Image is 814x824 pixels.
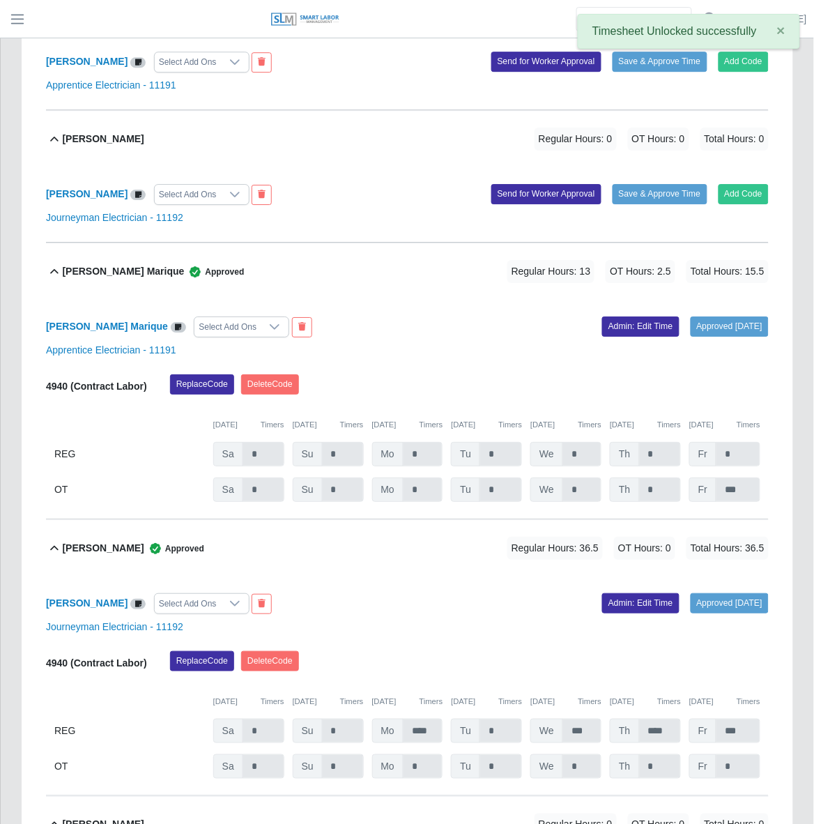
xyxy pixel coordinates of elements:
[686,537,769,560] span: Total Hours: 36.5
[610,696,681,708] div: [DATE]
[252,52,272,72] button: End Worker & Remove from the Timesheet
[578,696,601,708] button: Timers
[144,542,204,556] span: Approved
[261,696,284,708] button: Timers
[293,719,323,743] span: Su
[170,374,234,394] button: ReplaceCode
[691,316,769,336] a: Approved [DATE]
[372,419,443,431] div: [DATE]
[451,442,480,466] span: Tu
[451,419,522,431] div: [DATE]
[170,651,234,671] button: ReplaceCode
[46,344,176,356] a: Apprentice Electrician - 11191
[293,754,323,779] span: Su
[689,442,716,466] span: Fr
[213,419,284,431] div: [DATE]
[54,478,205,502] div: OT
[293,696,364,708] div: [DATE]
[610,754,639,779] span: Th
[213,442,243,466] span: Sa
[530,478,563,502] span: We
[530,719,563,743] span: We
[130,56,146,67] a: View/Edit Notes
[420,696,443,708] button: Timers
[213,478,243,502] span: Sa
[46,621,183,632] a: Journeyman Electrician - 11192
[46,381,147,392] b: 4940 (Contract Labor)
[62,541,144,556] b: [PERSON_NAME]
[700,128,769,151] span: Total Hours: 0
[46,188,128,199] a: [PERSON_NAME]
[155,594,221,613] div: Select Add Ons
[241,374,299,394] button: DeleteCode
[46,56,128,67] a: [PERSON_NAME]
[628,128,689,151] span: OT Hours: 0
[54,719,205,743] div: REG
[155,185,221,204] div: Select Add Ons
[46,520,769,577] button: [PERSON_NAME] Approved Regular Hours: 36.5 OT Hours: 0 Total Hours: 36.5
[610,478,639,502] span: Th
[54,442,205,466] div: REG
[737,419,760,431] button: Timers
[451,696,522,708] div: [DATE]
[372,696,443,708] div: [DATE]
[578,419,601,431] button: Timers
[62,264,184,279] b: [PERSON_NAME] Marique
[46,321,168,332] a: [PERSON_NAME] Marique
[657,419,681,431] button: Timers
[689,754,716,779] span: Fr
[689,478,716,502] span: Fr
[62,132,144,146] b: [PERSON_NAME]
[576,7,692,31] input: Search
[46,111,769,167] button: [PERSON_NAME] Regular Hours: 0 OT Hours: 0 Total Hours: 0
[46,597,128,609] a: [PERSON_NAME]
[602,316,679,336] a: Admin: Edit Time
[507,260,595,283] span: Regular Hours: 13
[130,188,146,199] a: View/Edit Notes
[610,419,681,431] div: [DATE]
[578,14,800,49] div: Timesheet Unlocked successfully
[340,419,364,431] button: Timers
[372,442,404,466] span: Mo
[451,754,480,779] span: Tu
[46,212,183,223] a: Journeyman Electrician - 11192
[340,696,364,708] button: Timers
[535,128,617,151] span: Regular Hours: 0
[689,696,760,708] div: [DATE]
[252,594,272,613] button: End Worker & Remove from the Timesheet
[530,696,601,708] div: [DATE]
[270,12,340,27] img: SLM Logo
[657,696,681,708] button: Timers
[686,260,769,283] span: Total Hours: 15.5
[372,478,404,502] span: Mo
[610,442,639,466] span: Th
[171,321,186,332] a: View/Edit Notes
[691,593,769,613] a: Approved [DATE]
[491,52,601,71] button: Send for Worker Approval
[293,419,364,431] div: [DATE]
[184,265,244,279] span: Approved
[614,537,675,560] span: OT Hours: 0
[530,754,563,779] span: We
[507,537,603,560] span: Regular Hours: 36.5
[194,317,261,337] div: Select Add Ons
[420,419,443,431] button: Timers
[213,696,284,708] div: [DATE]
[530,419,601,431] div: [DATE]
[727,12,807,26] a: [PERSON_NAME]
[261,419,284,431] button: Timers
[46,243,769,300] button: [PERSON_NAME] Marique Approved Regular Hours: 13 OT Hours: 2.5 Total Hours: 15.5
[737,696,760,708] button: Timers
[54,754,205,779] div: OT
[213,754,243,779] span: Sa
[602,593,679,613] a: Admin: Edit Time
[451,478,480,502] span: Tu
[451,719,480,743] span: Tu
[155,52,221,72] div: Select Add Ons
[613,52,707,71] button: Save & Approve Time
[719,52,769,71] button: Add Code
